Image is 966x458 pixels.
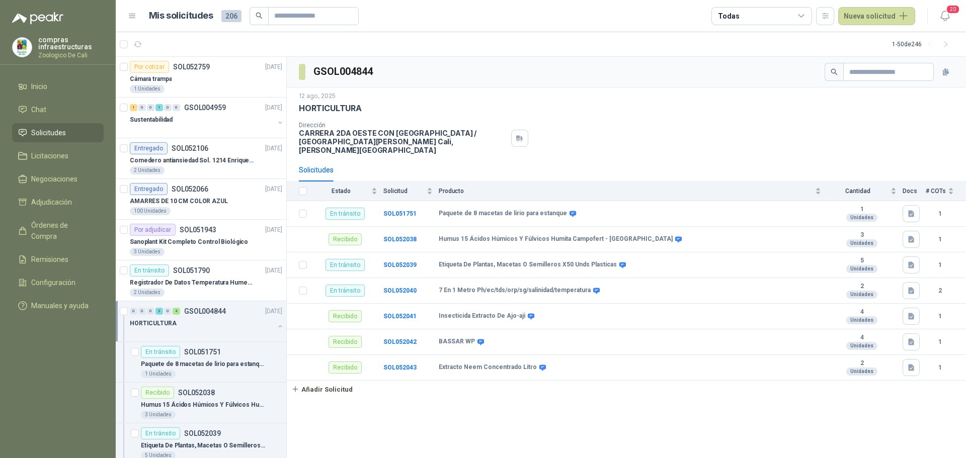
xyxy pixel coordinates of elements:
[299,164,334,175] div: Solicitudes
[313,64,374,79] h3: GSOL004844
[383,261,417,268] b: SOL052039
[12,250,104,269] a: Remisiones
[184,104,226,111] p: GSOL004959
[31,173,77,185] span: Negociaciones
[31,300,89,311] span: Manuales y ayuda
[287,381,966,398] a: Añadir Solicitud
[383,338,417,345] b: SOL052042
[12,146,104,165] a: Licitaciones
[12,193,104,212] a: Adjudicación
[926,363,954,373] b: 1
[846,239,877,247] div: Unidades
[130,319,177,328] p: HORTICULTURA
[130,278,255,288] p: Registrador De Datos Temperatura Humedad Usb 32.000 Registro
[178,389,215,396] p: SOL052038
[141,359,266,369] p: Paquete de 8 macetas de lirio para estanque
[164,104,172,111] div: 0
[903,181,926,201] th: Docs
[147,308,154,315] div: 0
[265,144,282,153] p: [DATE]
[173,104,180,111] div: 0
[12,296,104,315] a: Manuales y ayuda
[155,104,163,111] div: 1
[138,308,146,315] div: 0
[827,181,903,201] th: Cantidad
[141,400,266,410] p: Humus 15 Ácidos Húmicos Y Fúlvicos Humita Campofert - [GEOGRAPHIC_DATA]
[116,57,286,98] a: Por cotizarSOL052759[DATE] Cámara trampa1 Unidades
[926,260,954,270] b: 1
[383,236,417,243] a: SOL052038
[926,286,954,296] b: 2
[439,287,591,295] b: 7 En 1 Metro Ph/ec/tds/orp/sg/salinidad/temperatura
[265,62,282,72] p: [DATE]
[329,336,362,348] div: Recibido
[130,237,248,247] p: Sanoplant Kit Completo Control Biológico
[439,312,525,320] b: Insecticida Extracto De Ajo-aji
[926,312,954,321] b: 1
[130,142,168,154] div: Entregado
[12,273,104,292] a: Configuración
[383,210,417,217] a: SOL051751
[831,68,838,75] span: search
[31,104,46,115] span: Chat
[326,285,365,297] div: En tránsito
[718,11,739,22] div: Todas
[299,103,362,114] p: HORTICULTURA
[383,313,417,320] b: SOL052041
[846,368,877,376] div: Unidades
[12,12,63,24] img: Logo peakr
[329,361,362,374] div: Recibido
[846,316,877,324] div: Unidades
[130,183,168,195] div: Entregado
[439,363,537,372] b: Extracto Neem Concentrado Litro
[329,233,362,245] div: Recibido
[141,387,174,399] div: Recibido
[130,61,169,73] div: Por cotizar
[299,122,507,129] p: Dirección
[130,264,169,277] div: En tránsito
[892,36,954,52] div: 1 - 50 de 246
[31,277,75,288] span: Configuración
[299,91,336,101] p: 12 ago, 2025
[130,197,228,206] p: AMARRES DE 10 CM COLOR AZUL
[383,181,439,201] th: Solicitud
[313,188,369,195] span: Estado
[116,260,286,301] a: En tránsitoSOL051790[DATE] Registrador De Datos Temperatura Humedad Usb 32.000 Registro2 Unidades
[38,52,104,58] p: Zoologico De Cali
[13,38,32,57] img: Company Logo
[31,220,94,242] span: Órdenes de Compra
[287,381,357,398] button: Añadir Solicitud
[31,254,68,265] span: Remisiones
[173,267,210,274] p: SOL051790
[827,231,897,239] b: 3
[141,370,176,378] div: 1 Unidades
[31,127,66,138] span: Solicitudes
[265,103,282,113] p: [DATE]
[313,181,383,201] th: Estado
[173,63,210,70] p: SOL052759
[383,364,417,371] a: SOL052043
[31,81,47,92] span: Inicio
[116,138,286,179] a: EntregadoSOL052106[DATE] Comedero antiansiedad Sol. 1214 Enriquecimiento2 Unidades
[184,430,221,437] p: SOL052039
[141,441,266,450] p: Etiqueta De Plantas, Macetas O Semilleros X50 Unds Plasticas
[116,220,286,260] a: Por adjudicarSOL051943[DATE] Sanoplant Kit Completo Control Biológico3 Unidades
[147,104,154,111] div: 0
[265,185,282,194] p: [DATE]
[926,181,966,201] th: # COTs
[12,216,104,246] a: Órdenes de Compra
[299,129,507,154] p: CARRERA 2DA OESTE CON [GEOGRAPHIC_DATA] / [GEOGRAPHIC_DATA][PERSON_NAME] Cali , [PERSON_NAME][GEO...
[827,308,897,316] b: 4
[838,7,915,25] button: Nueva solicitud
[439,181,827,201] th: Producto
[149,9,213,23] h1: Mis solicitudes
[130,308,137,315] div: 0
[329,310,362,322] div: Recibido
[130,156,255,165] p: Comedero antiansiedad Sol. 1214 Enriquecimiento
[439,261,617,269] b: Etiqueta De Plantas, Macetas O Semilleros X50 Unds Plasticas
[130,305,284,337] a: 0 0 0 3 0 4 GSOL004844[DATE] HORTICULTURA
[38,36,104,50] p: compras infraestructuras
[846,291,877,299] div: Unidades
